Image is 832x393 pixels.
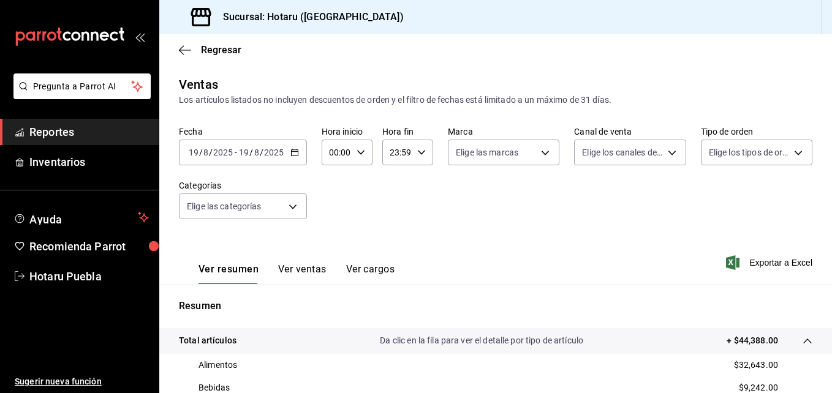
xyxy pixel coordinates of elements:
span: / [209,148,213,157]
span: / [260,148,263,157]
label: Hora fin [382,127,433,136]
label: Categorías [179,181,307,190]
span: Elige las categorías [187,200,262,212]
input: ---- [263,148,284,157]
input: -- [254,148,260,157]
p: Resumen [179,299,812,313]
button: Exportar a Excel [728,255,812,270]
button: Ver ventas [278,263,327,284]
span: - [235,148,237,157]
button: Regresar [179,44,241,56]
input: -- [188,148,199,157]
label: Canal de venta [574,127,686,136]
span: Elige los canales de venta [582,146,663,159]
button: Ver cargos [346,263,395,284]
span: / [249,148,253,157]
p: $32,643.00 [734,359,778,372]
span: Inventarios [29,154,149,170]
input: ---- [213,148,233,157]
span: Hotaru Puebla [29,268,149,285]
p: Alimentos [199,359,237,372]
span: / [199,148,203,157]
span: Elige las marcas [456,146,518,159]
input: -- [238,148,249,157]
input: -- [203,148,209,157]
label: Marca [448,127,559,136]
div: Ventas [179,75,218,94]
div: navigation tabs [199,263,395,284]
a: Pregunta a Parrot AI [9,89,151,102]
h3: Sucursal: Hotaru ([GEOGRAPHIC_DATA]) [213,10,404,24]
div: Los artículos listados no incluyen descuentos de orden y el filtro de fechas está limitado a un m... [179,94,812,107]
span: Recomienda Parrot [29,238,149,255]
span: Regresar [201,44,241,56]
span: Elige los tipos de orden [709,146,790,159]
p: + $44,388.00 [727,334,778,347]
label: Hora inicio [322,127,373,136]
label: Fecha [179,127,307,136]
span: Ayuda [29,210,133,225]
button: open_drawer_menu [135,32,145,42]
button: Ver resumen [199,263,259,284]
p: Da clic en la fila para ver el detalle por tipo de artículo [380,334,583,347]
button: Pregunta a Parrot AI [13,73,151,99]
label: Tipo de orden [701,127,812,136]
p: Total artículos [179,334,236,347]
span: Reportes [29,124,149,140]
span: Sugerir nueva función [15,375,149,388]
span: Pregunta a Parrot AI [33,80,132,93]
